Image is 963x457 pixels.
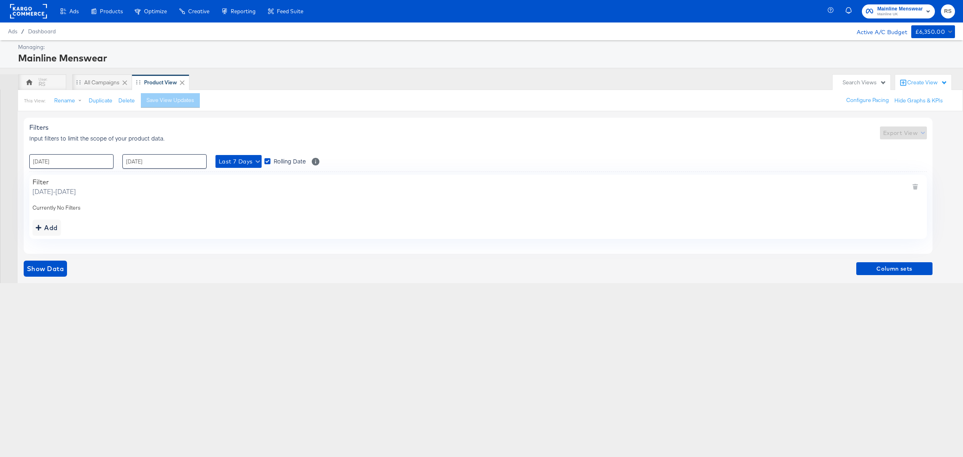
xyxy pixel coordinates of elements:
[118,97,135,104] button: Delete
[231,8,256,14] span: Reporting
[36,222,58,233] div: Add
[274,157,306,165] span: Rolling Date
[18,51,953,65] div: Mainline Menswear
[18,43,953,51] div: Managing:
[843,79,886,86] div: Search Views
[915,27,945,37] div: £6,350.00
[69,8,79,14] span: Ads
[33,187,76,196] span: [DATE] - [DATE]
[8,28,17,35] span: Ads
[136,80,140,84] div: Drag to reorder tab
[33,220,61,236] button: addbutton
[188,8,209,14] span: Creative
[84,79,120,86] div: All Campaigns
[33,178,76,186] div: Filter
[944,7,952,16] span: RS
[29,123,49,131] span: Filters
[17,28,28,35] span: /
[27,263,64,274] span: Show Data
[907,79,947,87] div: Create View
[894,97,943,104] button: Hide Graphs & KPIs
[100,8,123,14] span: Products
[24,98,45,104] div: This View:
[911,25,955,38] button: £6,350.00
[877,5,923,13] span: Mainline Menswear
[219,157,258,167] span: Last 7 Days
[862,4,935,18] button: Mainline MenswearMainline UK
[24,261,67,277] button: showdata
[89,97,112,104] button: Duplicate
[941,4,955,18] button: RS
[144,79,177,86] div: Product View
[841,93,894,108] button: Configure Pacing
[49,94,90,108] button: Rename
[848,25,907,37] div: Active A/C Budget
[144,8,167,14] span: Optimize
[215,155,262,168] button: Last 7 Days
[877,11,923,18] span: Mainline UK
[277,8,303,14] span: Feed Suite
[76,80,81,84] div: Drag to reorder tab
[29,134,165,142] span: Input filters to limit the scope of your product data.
[859,264,929,274] span: Column sets
[39,80,45,88] div: RS
[856,262,933,275] button: Column sets
[33,204,924,212] div: Currently No Filters
[28,28,56,35] a: Dashboard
